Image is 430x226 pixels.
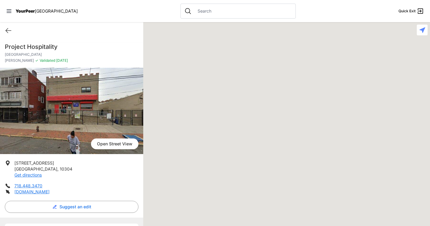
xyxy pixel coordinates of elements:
[192,71,199,81] div: West Brighton Clinic
[5,52,138,57] p: [GEOGRAPHIC_DATA]
[5,201,138,213] button: Suggest an edit
[59,204,91,210] span: Suggest an edit
[14,189,50,194] a: [DOMAIN_NAME]
[55,58,68,63] span: [DATE]
[35,8,78,13] span: [GEOGRAPHIC_DATA]
[14,166,57,171] span: [GEOGRAPHIC_DATA]
[35,58,38,63] span: ✓
[91,138,138,149] span: Open Street View
[5,58,34,63] span: [PERSON_NAME]
[14,160,54,165] span: [STREET_ADDRESS]
[40,58,55,63] span: Validated
[5,43,138,51] h1: Project Hospitality
[398,9,416,13] span: Quick Exit
[194,8,292,14] input: Search
[398,7,424,15] a: Quick Exit
[57,166,59,171] span: ,
[60,166,72,171] span: 10304
[296,49,303,58] div: Wellness and Recovery Center
[16,9,78,13] a: YourPeer[GEOGRAPHIC_DATA]
[14,172,42,177] a: Get directions
[14,183,42,188] a: 718.448.3470
[16,8,35,13] span: YourPeer
[291,51,298,61] div: Dr Kenneth Popler Children's Center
